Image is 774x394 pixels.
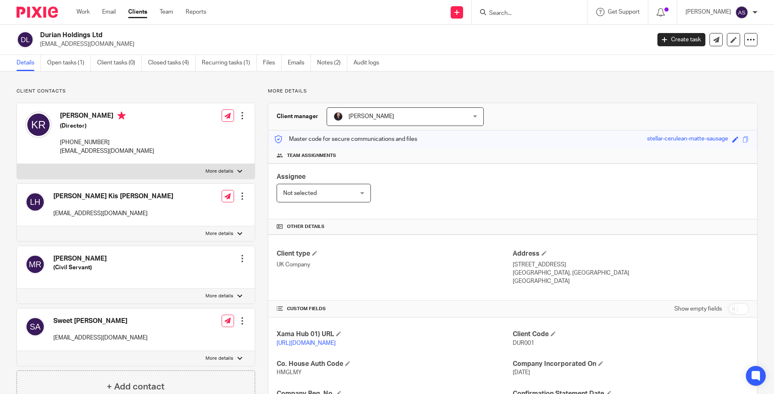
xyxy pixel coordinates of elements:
[263,55,282,71] a: Files
[288,55,311,71] a: Emails
[275,135,417,143] p: Master code for secure communications and files
[17,31,34,48] img: svg%3E
[513,370,530,375] span: [DATE]
[205,293,233,299] p: More details
[488,10,563,17] input: Search
[277,340,336,346] a: [URL][DOMAIN_NAME]
[686,8,731,16] p: [PERSON_NAME]
[513,330,749,339] h4: Client Code
[47,55,91,71] a: Open tasks (1)
[287,223,325,230] span: Other details
[205,355,233,362] p: More details
[317,55,347,71] a: Notes (2)
[186,8,206,16] a: Reports
[513,340,534,346] span: DUR001
[647,135,728,144] div: stellar-cerulean-matte-sausage
[277,330,513,339] h4: Xama Hub 01) URL
[25,254,45,274] img: svg%3E
[277,173,306,180] span: Assignee
[97,55,142,71] a: Client tasks (0)
[354,55,385,71] a: Audit logs
[277,249,513,258] h4: Client type
[76,8,90,16] a: Work
[60,112,154,122] h4: [PERSON_NAME]
[735,6,748,19] img: svg%3E
[277,261,513,269] p: UK Company
[107,380,165,393] h4: + Add contact
[53,192,173,201] h4: [PERSON_NAME] Kis [PERSON_NAME]
[25,317,45,337] img: svg%3E
[53,334,148,342] p: [EMAIL_ADDRESS][DOMAIN_NAME]
[25,112,52,138] img: svg%3E
[268,88,757,95] p: More details
[60,138,154,147] p: [PHONE_NUMBER]
[25,192,45,212] img: svg%3E
[674,305,722,313] label: Show empty fields
[333,112,343,121] img: MicrosoftTeams-image.jfif
[513,249,749,258] h4: Address
[277,360,513,368] h4: Co. House Auth Code
[60,122,154,130] h5: (Director)
[17,7,58,18] img: Pixie
[349,114,394,119] span: [PERSON_NAME]
[608,9,640,15] span: Get Support
[513,277,749,285] p: [GEOGRAPHIC_DATA]
[60,147,154,155] p: [EMAIL_ADDRESS][DOMAIN_NAME]
[40,31,524,40] h2: Durian Holdings Ltd
[277,370,302,375] span: HMGLMY
[53,254,107,263] h4: [PERSON_NAME]
[205,168,233,175] p: More details
[53,317,148,325] h4: Sweet [PERSON_NAME]
[160,8,173,16] a: Team
[513,269,749,277] p: [GEOGRAPHIC_DATA], [GEOGRAPHIC_DATA]
[277,112,318,121] h3: Client manager
[17,55,41,71] a: Details
[657,33,705,46] a: Create task
[513,360,749,368] h4: Company Incorporated On
[102,8,116,16] a: Email
[128,8,147,16] a: Clients
[202,55,257,71] a: Recurring tasks (1)
[117,112,126,120] i: Primary
[283,190,317,196] span: Not selected
[205,230,233,237] p: More details
[513,261,749,269] p: [STREET_ADDRESS]
[53,263,107,272] h5: (Civil Servant)
[40,40,645,48] p: [EMAIL_ADDRESS][DOMAIN_NAME]
[53,209,173,218] p: [EMAIL_ADDRESS][DOMAIN_NAME]
[17,88,255,95] p: Client contacts
[148,55,196,71] a: Closed tasks (4)
[277,306,513,312] h4: CUSTOM FIELDS
[287,152,336,159] span: Team assignments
